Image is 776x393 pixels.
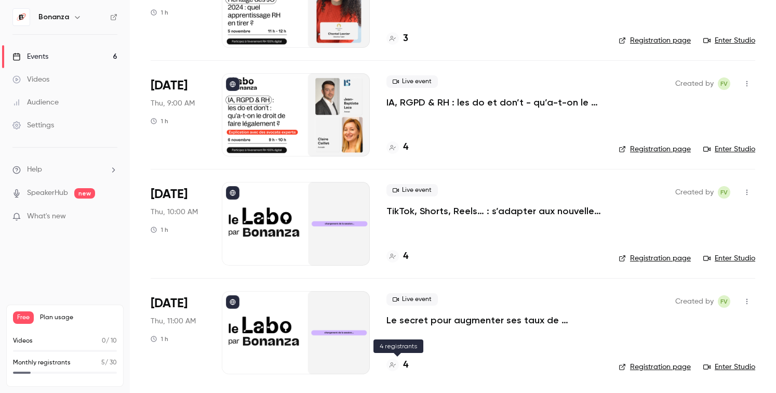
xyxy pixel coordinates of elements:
[403,140,408,154] h4: 4
[720,186,728,199] span: FV
[151,117,168,125] div: 1 h
[619,144,691,154] a: Registration page
[151,73,205,156] div: Nov 6 Thu, 9:00 AM (Europe/Paris)
[40,313,117,322] span: Plan usage
[12,51,48,62] div: Events
[675,295,714,308] span: Created by
[386,358,408,372] a: 4
[675,186,714,199] span: Created by
[675,77,714,90] span: Created by
[403,32,408,46] h4: 3
[619,253,691,264] a: Registration page
[13,358,71,368] p: Monthly registrants
[13,311,34,324] span: Free
[38,12,69,22] h6: Bonanza
[151,295,188,312] span: [DATE]
[386,140,408,154] a: 4
[386,205,602,217] a: TikTok, Shorts, Reels… : s’adapter aux nouvelles pratiques pour recruter & attirer
[12,120,54,130] div: Settings
[74,188,95,199] span: new
[703,144,755,154] a: Enter Studio
[151,226,168,234] div: 1 h
[619,35,691,46] a: Registration page
[12,97,59,108] div: Audience
[703,362,755,372] a: Enter Studio
[386,314,602,326] a: Le secret pour augmenter ses taux de transformation : la relation RH x Manager
[151,8,168,17] div: 1 h
[151,207,198,217] span: Thu, 10:00 AM
[13,336,33,346] p: Videos
[27,188,68,199] a: SpeakerHub
[386,75,438,88] span: Live event
[386,250,408,264] a: 4
[151,77,188,94] span: [DATE]
[720,295,728,308] span: FV
[718,77,730,90] span: Fabio Vilarinho
[151,98,195,109] span: Thu, 9:00 AM
[27,164,42,175] span: Help
[703,35,755,46] a: Enter Studio
[619,362,691,372] a: Registration page
[386,32,408,46] a: 3
[12,164,117,175] li: help-dropdown-opener
[703,253,755,264] a: Enter Studio
[105,212,117,221] iframe: Noticeable Trigger
[151,291,205,374] div: Nov 6 Thu, 11:00 AM (Europe/Paris)
[151,316,196,326] span: Thu, 11:00 AM
[386,184,438,197] span: Live event
[12,74,49,85] div: Videos
[101,358,117,368] p: / 30
[151,186,188,203] span: [DATE]
[386,293,438,306] span: Live event
[386,96,602,109] a: IA, RGPD & RH : les do et don’t - qu’a-t-on le droit de faire légalement ?
[718,295,730,308] span: Fabio Vilarinho
[102,336,117,346] p: / 10
[27,211,66,222] span: What's new
[151,182,205,265] div: Nov 6 Thu, 10:00 AM (Europe/Paris)
[403,358,408,372] h4: 4
[718,186,730,199] span: Fabio Vilarinho
[720,77,728,90] span: FV
[101,360,105,366] span: 5
[151,335,168,343] div: 1 h
[403,250,408,264] h4: 4
[102,338,106,344] span: 0
[13,9,30,25] img: Bonanza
